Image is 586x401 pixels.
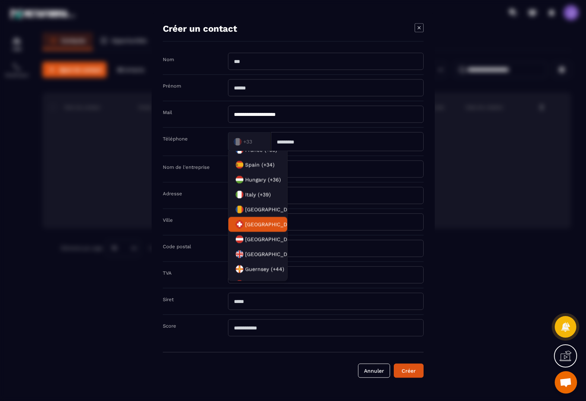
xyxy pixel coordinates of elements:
label: Score [163,323,176,329]
span: Guernsey (+44) [245,265,284,273]
label: TVA [163,270,172,276]
img: Country Flag [232,157,247,172]
h4: Créer un contact [163,23,237,34]
img: Country Flag [232,262,247,277]
label: Adresse [163,191,182,196]
input: Search for option [232,136,263,147]
img: Country Flag [232,247,247,262]
span: Italy (+39) [245,191,271,198]
span: Switzerland (+41) [245,221,311,228]
button: Créer [394,364,424,378]
span: Austria (+43) [245,236,313,243]
img: Country Flag [232,232,247,247]
label: Prénom [163,83,181,89]
span: Spain (+34) [245,161,275,168]
label: Nom de l'entreprise [163,164,210,170]
img: Country Flag [232,217,247,232]
label: Code postal [163,244,191,249]
label: Mail [163,110,172,115]
div: Search for option [228,132,271,151]
label: Nom [163,57,174,62]
span: United Kingdom (+44) [245,250,313,258]
label: Téléphone [163,136,188,142]
div: Ouvrir le chat [555,371,577,394]
label: Siret [163,297,174,302]
label: Ville [163,217,173,223]
img: Country Flag [232,172,247,187]
button: Annuler [358,364,390,378]
span: Romania (+40) [245,206,313,213]
img: Country Flag [232,187,247,202]
img: Country Flag [232,202,247,217]
span: Hungary (+36) [245,176,281,183]
span: Isle of Man (+44) [245,280,288,288]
